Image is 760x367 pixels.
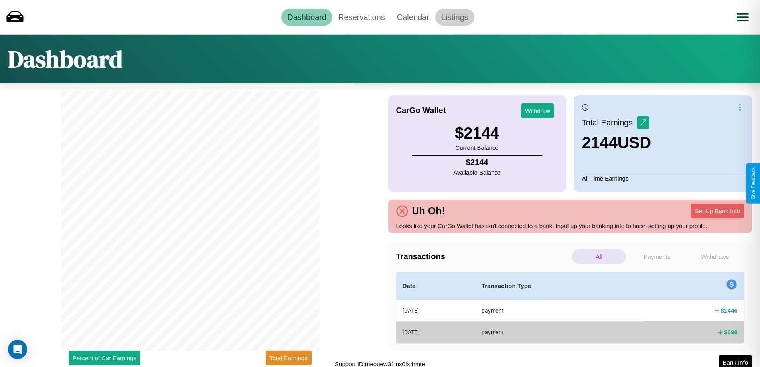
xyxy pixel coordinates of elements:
[8,43,122,75] h1: Dashboard
[455,142,499,153] p: Current Balance
[691,204,744,218] button: Set Up Bank Info
[750,167,756,200] div: Give Feedback
[732,6,754,28] button: Open menu
[455,124,499,142] h3: $ 2144
[332,9,391,26] a: Reservations
[721,306,738,315] h4: $ 1446
[475,300,643,322] th: payment
[582,134,651,152] h3: 2144 USD
[453,158,501,167] h4: $ 2144
[688,249,742,264] p: Withdraws
[396,106,446,115] h4: CarGo Wallet
[396,300,475,322] th: [DATE]
[724,328,738,336] h4: $ 698
[396,321,475,343] th: [DATE]
[435,9,474,26] a: Listings
[572,249,626,264] p: All
[521,103,554,118] button: Withdraw
[403,281,469,291] h4: Date
[408,205,449,217] h4: Uh Oh!
[69,351,140,365] button: Percent of Car Earnings
[396,252,570,261] h4: Transactions
[396,220,744,231] p: Looks like your CarGo Wallet has isn't connected to a bank. Input up your banking info to finish ...
[391,9,435,26] a: Calendar
[8,340,27,359] div: Open Intercom Messenger
[482,281,637,291] h4: Transaction Type
[453,167,501,178] p: Available Balance
[266,351,312,365] button: Total Earnings
[475,321,643,343] th: payment
[396,272,744,343] table: simple table
[582,173,744,184] p: All Time Earnings
[281,9,332,26] a: Dashboard
[582,115,637,130] p: Total Earnings
[630,249,684,264] p: Payments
